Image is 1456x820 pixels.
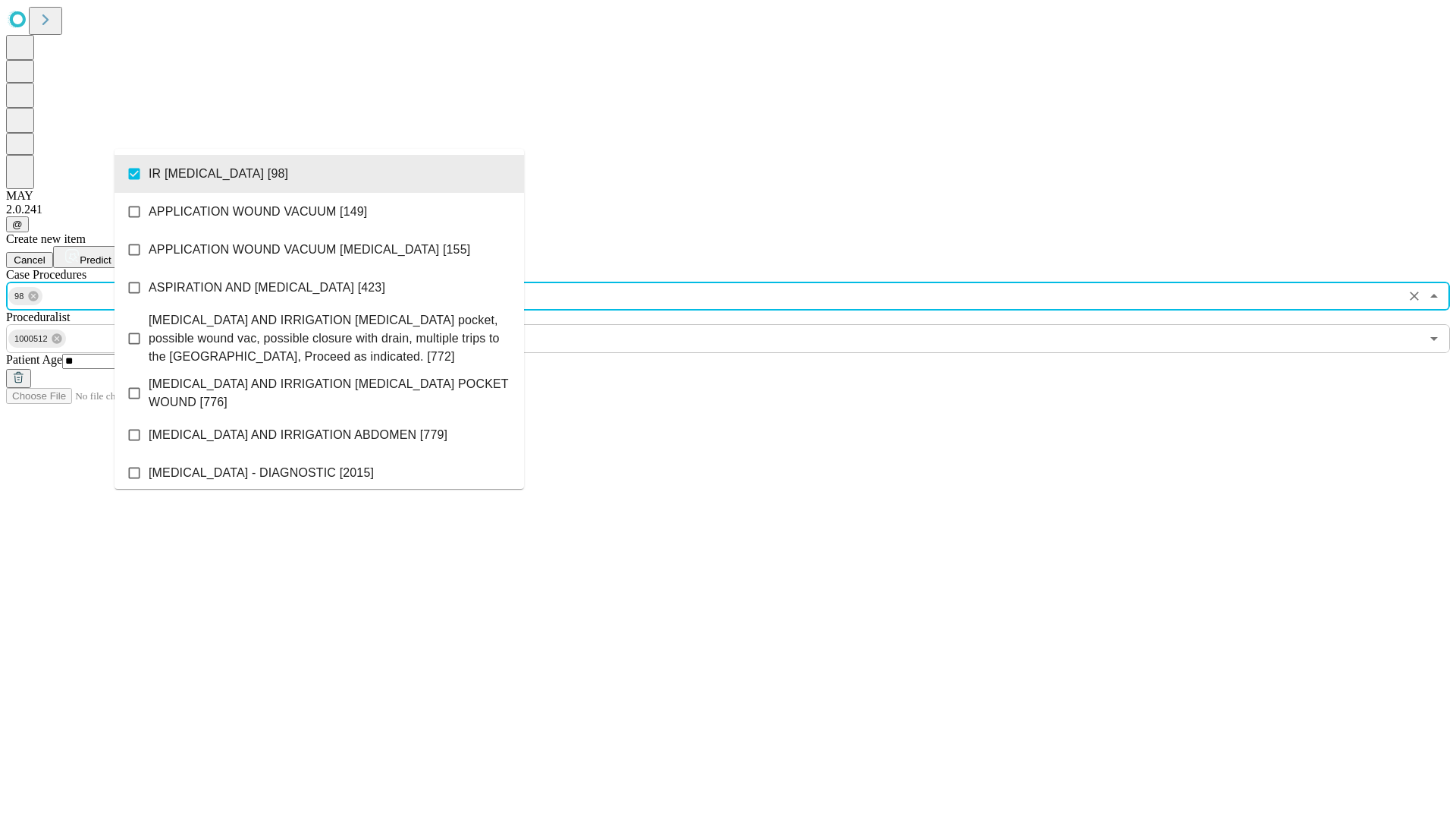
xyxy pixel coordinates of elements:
[6,252,53,268] button: Cancel
[149,464,374,482] span: [MEDICAL_DATA] - DIAGNOSTIC [2015]
[149,165,288,183] span: IR [MEDICAL_DATA] [98]
[53,246,123,268] button: Predict
[6,268,86,281] span: Scheduled Procedure
[6,353,62,366] span: Patient Age
[1423,285,1445,307] button: Close
[80,254,111,266] span: Predict
[149,375,512,412] span: [MEDICAL_DATA] AND IRRIGATION [MEDICAL_DATA] POCKET WOUND [776]
[14,254,45,266] span: Cancel
[8,330,66,348] div: 1000512
[12,219,23,230] span: @
[8,330,54,348] span: 1000512
[6,203,1450,216] div: 2.0.241
[149,311,512,366] span: [MEDICAL_DATA] AND IRRIGATION [MEDICAL_DATA] pocket, possible wound vac, possible closure with dr...
[6,232,86,245] span: Create new item
[149,241,470,259] span: APPLICATION WOUND VACUUM [MEDICAL_DATA] [155]
[1404,285,1425,307] button: Clear
[149,279,385,297] span: ASPIRATION AND [MEDICAL_DATA] [423]
[6,311,70,323] span: Proceduralist
[149,426,447,444] span: [MEDICAL_DATA] AND IRRIGATION ABDOMEN [779]
[8,288,30,305] span: 98
[149,203,367,221] span: APPLICATION WOUND VACUUM [149]
[6,216,29,232] button: @
[1423,328,1445,349] button: Open
[8,287,42,305] div: 98
[6,189,1450,203] div: MAY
